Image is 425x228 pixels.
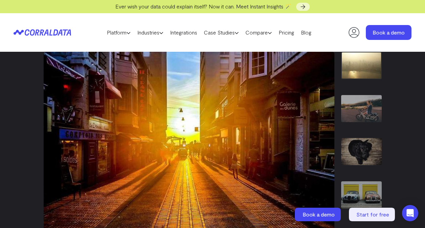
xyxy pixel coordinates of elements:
a: Case Studies [200,27,242,38]
div: Open Intercom Messenger [402,205,418,221]
a: Integrations [167,27,200,38]
div: 1 / 7 [341,52,382,92]
span: Book a demo [303,211,335,218]
a: Blog [298,27,315,38]
div: 3 / 7 [341,138,382,178]
a: Book a demo [295,208,342,221]
a: Industries [134,27,167,38]
a: Platform [103,27,134,38]
a: Book a demo [366,25,411,40]
a: Compare [242,27,275,38]
div: 2 / 7 [341,95,382,135]
a: Pricing [275,27,298,38]
a: Start for free [349,208,396,221]
span: Start for free [356,211,389,218]
div: 4 / 7 [341,181,382,221]
span: Ever wish your data could explain itself? Now it can. Meet Instant Insights 🪄 [115,3,291,9]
